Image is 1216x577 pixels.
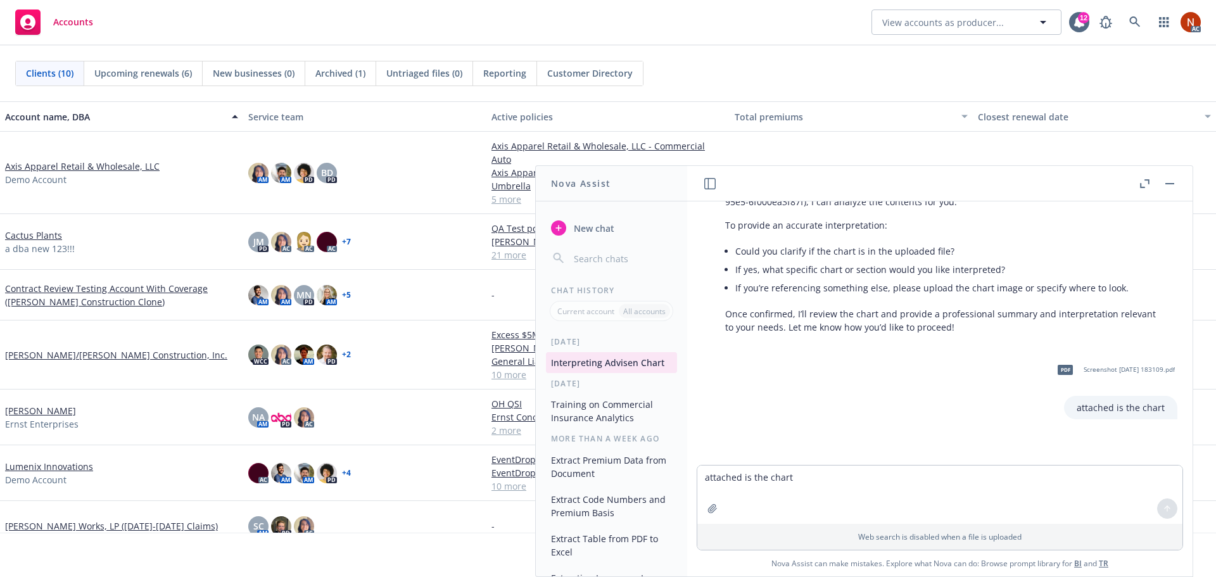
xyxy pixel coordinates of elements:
a: BI [1074,558,1082,569]
img: photo [294,163,314,183]
h1: Nova Assist [551,177,611,190]
div: More than a week ago [536,433,687,444]
a: [PERSON_NAME]/[PERSON_NAME] Construction, Inc. [5,348,227,362]
span: MN [296,288,312,301]
a: [PERSON_NAME] Works, LP ([DATE]-[DATE] Claims) [5,519,218,533]
img: photo [248,463,269,483]
p: Once confirmed, I’ll review the chart and provide a professional summary and interpretation relev... [725,307,1165,334]
a: EventDrop, Inc. - Stock Throughput [491,466,725,479]
a: Excess $5M [491,328,725,341]
a: [PERSON_NAME] - test [491,235,725,248]
a: Lumenix Innovations [5,460,93,473]
div: pdfScreenshot [DATE] 183109.pdf [1049,354,1177,386]
span: New chat [571,222,614,235]
button: View accounts as producer... [871,10,1061,35]
a: Cactus Plants [5,229,62,242]
a: Ernst Concrete - Workers' Compensation [491,410,725,424]
img: photo [271,232,291,252]
span: Archived (1) [315,67,365,80]
span: - [491,519,495,533]
span: Upcoming renewals (6) [94,67,192,80]
a: 5 more [491,193,725,206]
a: + 7 [342,238,351,246]
a: + 2 [342,351,351,358]
a: + 4 [342,469,351,477]
input: Search chats [571,250,672,267]
a: Accounts [10,4,98,40]
span: JM [253,235,264,248]
img: photo [271,463,291,483]
span: Reporting [483,67,526,80]
img: photo [248,345,269,365]
a: 21 more [491,248,725,262]
a: TR [1099,558,1108,569]
span: Customer Directory [547,67,633,80]
span: View accounts as producer... [882,16,1004,29]
li: If yes, what specific chart or section would you like interpreted? [735,260,1165,279]
span: pdf [1058,365,1073,374]
a: Axis Apparel Retail & Wholesale, LLC - Commercial Auto [491,139,725,166]
span: Demo Account [5,173,66,186]
span: New businesses (0) [213,67,294,80]
a: Switch app [1151,10,1177,35]
img: photo [294,232,314,252]
div: Total premiums [735,110,954,124]
a: Contract Review Testing Account With Coverage ([PERSON_NAME] Construction Clone) [5,282,238,308]
img: photo [1181,12,1201,32]
button: Training on Commercial Insurance Analytics [546,394,677,428]
img: photo [248,285,269,305]
img: photo [271,516,291,536]
span: Demo Account [5,473,66,486]
a: [PERSON_NAME] [5,404,76,417]
div: Chat History [536,285,687,296]
img: photo [317,345,337,365]
img: photo [294,345,314,365]
img: photo [317,232,337,252]
span: Accounts [53,17,93,27]
div: Active policies [491,110,725,124]
div: Service team [248,110,481,124]
span: Screenshot [DATE] 183109.pdf [1084,365,1175,374]
span: Ernst Enterprises [5,417,79,431]
img: photo [317,463,337,483]
div: Closest renewal date [978,110,1197,124]
p: Web search is disabled when a file is uploaded [705,531,1175,542]
p: All accounts [623,306,666,317]
a: Axis Apparel Retail & Wholesale, LLC - Commercial Umbrella [491,166,725,193]
img: photo [317,285,337,305]
button: New chat [546,217,677,239]
a: EventDrop, Inc. - Commercial Auto [491,453,725,466]
img: photo [271,345,291,365]
span: Untriaged files (0) [386,67,462,80]
button: Extract Table from PDF to Excel [546,528,677,562]
span: NA [252,410,265,424]
a: 10 more [491,479,725,493]
li: If you’re referencing something else, please upload the chart image or specify where to look. [735,279,1165,297]
div: Account name, DBA [5,110,224,124]
a: [PERSON_NAME]/[PERSON_NAME] Construction, Inc. - General Liability [491,341,725,368]
li: Could you clarify if the chart is in the uploaded file? [735,242,1165,260]
p: To provide an accurate interpretation: [725,219,1165,232]
img: photo [294,516,314,536]
img: photo [294,463,314,483]
span: - [491,288,495,301]
img: photo [271,163,291,183]
a: QA Test policy Cactus Plants - [DATE] - Agency full [491,222,725,235]
div: [DATE] [536,378,687,389]
span: a dba new 123!!! [5,242,75,255]
span: SC [253,519,264,533]
a: Axis Apparel Retail & Wholesale, LLC [5,160,160,173]
p: Current account [557,306,614,317]
img: photo [294,407,314,428]
button: Active policies [486,101,730,132]
img: photo [248,163,269,183]
img: photo [271,285,291,305]
button: Extract Code Numbers and Premium Basis [546,489,677,523]
img: photo [271,407,291,428]
button: Extract Premium Data from Document [546,450,677,484]
a: Report a Bug [1093,10,1118,35]
p: attached is the chart [1077,401,1165,414]
a: + 5 [342,291,351,299]
a: OH QSI [491,397,725,410]
button: Interpreting Advisen Chart [546,352,677,373]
